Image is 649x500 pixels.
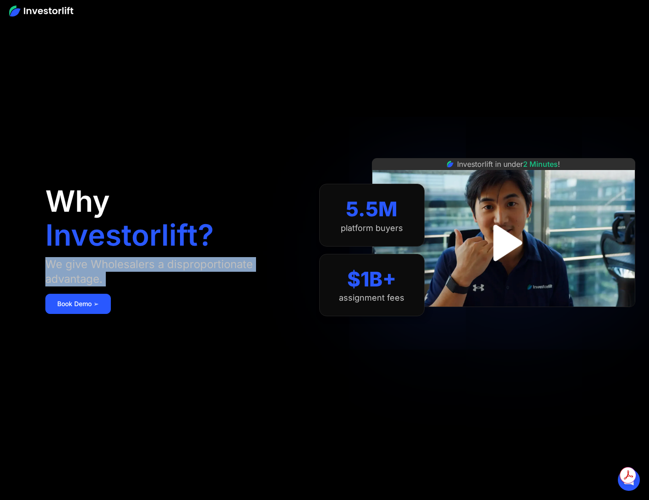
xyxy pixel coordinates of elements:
iframe: Customer reviews powered by Trustpilot [435,312,572,323]
a: Book Demo ➢ [45,294,111,314]
div: Investorlift in under ! [457,159,560,170]
h1: Why [45,187,110,216]
div: $1B+ [347,267,396,291]
div: assignment fees [339,293,404,303]
span: 2 Minutes [523,159,558,169]
a: open lightbox [476,215,531,270]
div: 5.5M [346,197,398,221]
div: platform buyers [341,223,403,233]
div: We give Wholesalers a disproportionate advantage. [45,257,300,286]
h1: Investorlift? [45,220,214,250]
div: Open Intercom Messenger [618,469,640,491]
